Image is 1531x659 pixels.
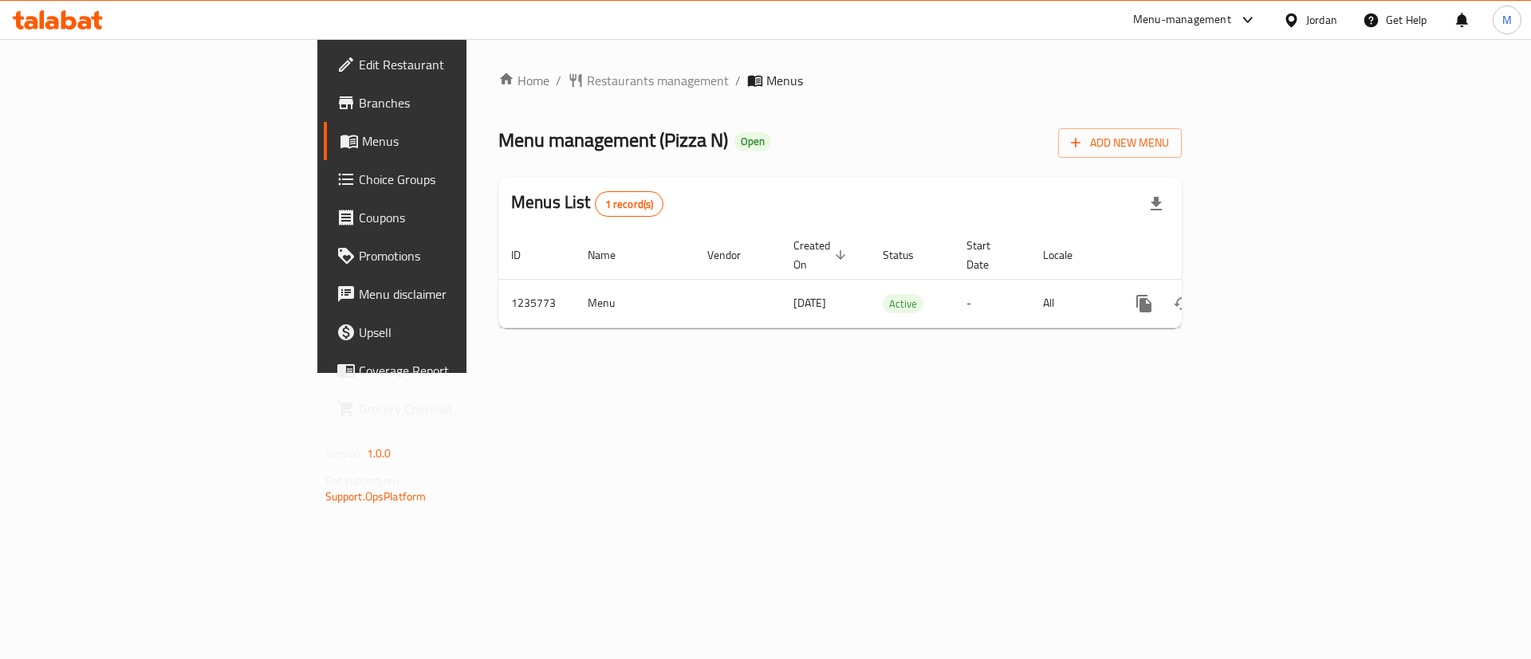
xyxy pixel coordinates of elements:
button: more [1125,284,1163,323]
div: Total records count [595,191,664,217]
span: M [1502,11,1512,29]
div: Active [883,294,923,313]
div: Export file [1137,185,1175,223]
span: Branches [359,93,561,112]
span: Open [734,135,771,148]
td: Menu [575,279,695,328]
span: Start Date [966,236,1011,274]
a: Menu disclaimer [324,275,573,313]
a: Support.OpsPlatform [325,486,427,507]
table: enhanced table [498,231,1291,328]
span: Vendor [707,245,762,265]
h2: Menus List [511,190,663,217]
span: Add New Menu [1071,133,1169,153]
td: - [954,279,1030,328]
span: 1.0.0 [367,443,392,464]
span: ID [511,245,541,265]
nav: breadcrumb [498,71,1182,90]
a: Branches [324,84,573,122]
a: Choice Groups [324,160,573,198]
div: Open [734,132,771,151]
span: 1 record(s) [596,197,663,212]
a: Upsell [324,313,573,351]
span: Created On [793,236,851,274]
span: Grocery Checklist [359,399,561,418]
a: Coverage Report [324,351,573,390]
a: Edit Restaurant [324,45,573,84]
span: Menus [766,71,803,90]
span: Menus [362,131,561,151]
span: Coupons [359,208,561,227]
span: Edit Restaurant [359,55,561,74]
th: Actions [1112,231,1291,280]
span: Choice Groups [359,170,561,189]
a: Menus [324,122,573,160]
a: Promotions [324,237,573,275]
span: Get support on: [325,470,399,491]
span: Promotions [359,246,561,265]
span: Restaurants management [587,71,729,90]
span: Version: [325,443,364,464]
li: / [735,71,741,90]
span: Name [588,245,636,265]
span: Upsell [359,323,561,342]
button: Change Status [1163,284,1202,323]
a: Restaurants management [568,71,729,90]
div: Jordan [1306,11,1337,29]
span: Menu management ( Pizza N ) [498,122,728,158]
div: Menu-management [1133,10,1231,29]
a: Coupons [324,198,573,237]
span: Active [883,295,923,313]
td: All [1030,279,1112,328]
span: [DATE] [793,292,826,313]
span: Menu disclaimer [359,284,561,304]
span: Locale [1043,245,1093,265]
span: Status [883,245,935,265]
span: Coverage Report [359,361,561,380]
button: Add New Menu [1058,128,1182,158]
a: Grocery Checklist [324,390,573,428]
